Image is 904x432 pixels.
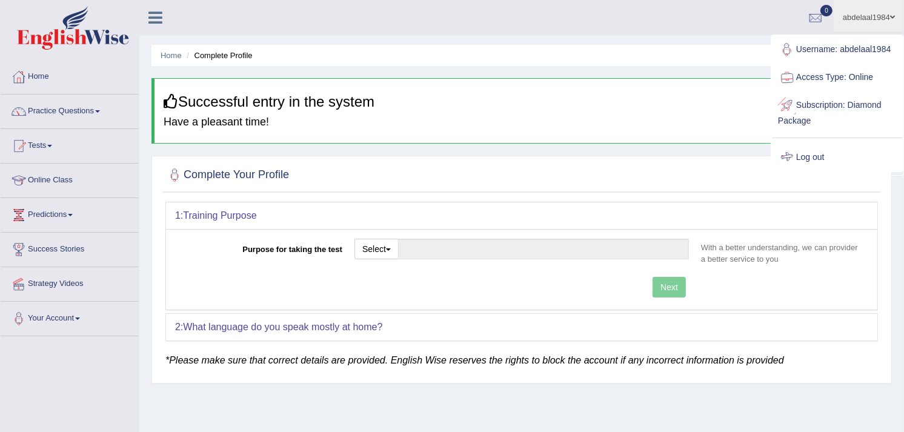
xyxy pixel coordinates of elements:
[354,239,399,259] button: Select
[1,60,139,90] a: Home
[175,239,348,255] label: Purpose for taking the test
[772,144,903,171] a: Log out
[183,322,382,332] b: What language do you speak mostly at home?
[1,233,139,263] a: Success Stories
[183,210,256,221] b: Training Purpose
[1,129,139,159] a: Tests
[1,267,139,297] a: Strategy Videos
[184,50,252,61] li: Complete Profile
[165,355,784,365] em: *Please make sure that correct details are provided. English Wise reserves the rights to block th...
[166,314,877,341] div: 2:
[820,5,833,16] span: 0
[1,95,139,125] a: Practice Questions
[772,64,903,91] a: Access Type: Online
[1,164,139,194] a: Online Class
[165,166,289,184] h2: Complete Your Profile
[161,51,182,60] a: Home
[772,36,903,64] a: Username: abdelaal1984
[166,202,877,229] div: 1:
[164,94,882,110] h3: Successful entry in the system
[1,302,139,332] a: Your Account
[772,91,903,132] a: Subscription: Diamond Package
[1,198,139,228] a: Predictions
[164,116,882,128] h4: Have a pleasant time!
[695,242,868,265] p: With a better understanding, we can provider a better service to you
